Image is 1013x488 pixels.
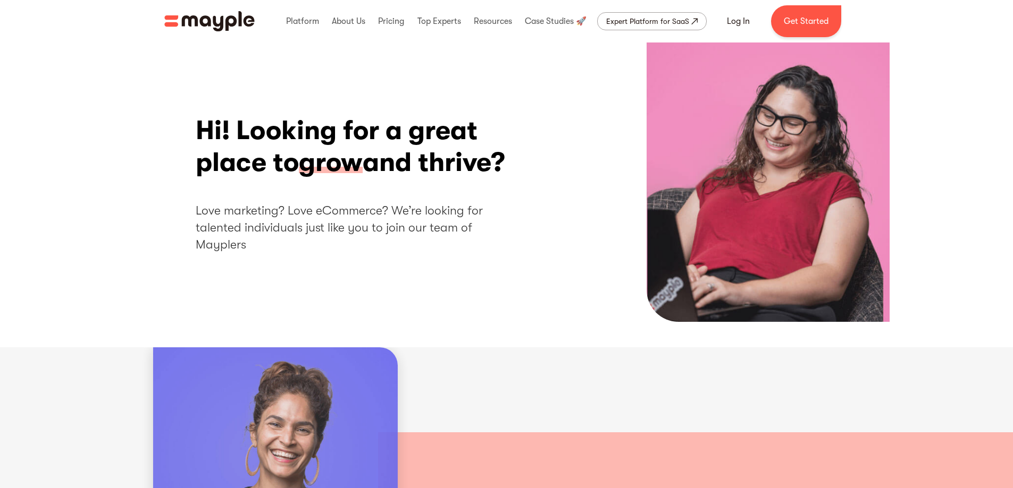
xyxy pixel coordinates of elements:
h2: Love marketing? Love eCommerce? We’re looking for talented individuals just like you to join our ... [196,202,520,254]
div: Platform [283,4,322,38]
div: Top Experts [415,4,464,38]
img: Hi! Looking for a great place to grow and thrive? [647,42,890,322]
a: home [164,11,255,31]
div: Pricing [375,4,407,38]
div: About Us [329,4,368,38]
a: Log In [714,8,763,34]
a: Get Started [771,5,841,37]
a: Expert Platform for SaaS [597,12,707,30]
span: grow [299,147,363,179]
div: Expert Platform for SaaS [606,15,689,28]
img: Mayple logo [164,11,255,31]
h1: Hi! Looking for a great place to and thrive? [196,115,520,178]
div: Resources [471,4,515,38]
